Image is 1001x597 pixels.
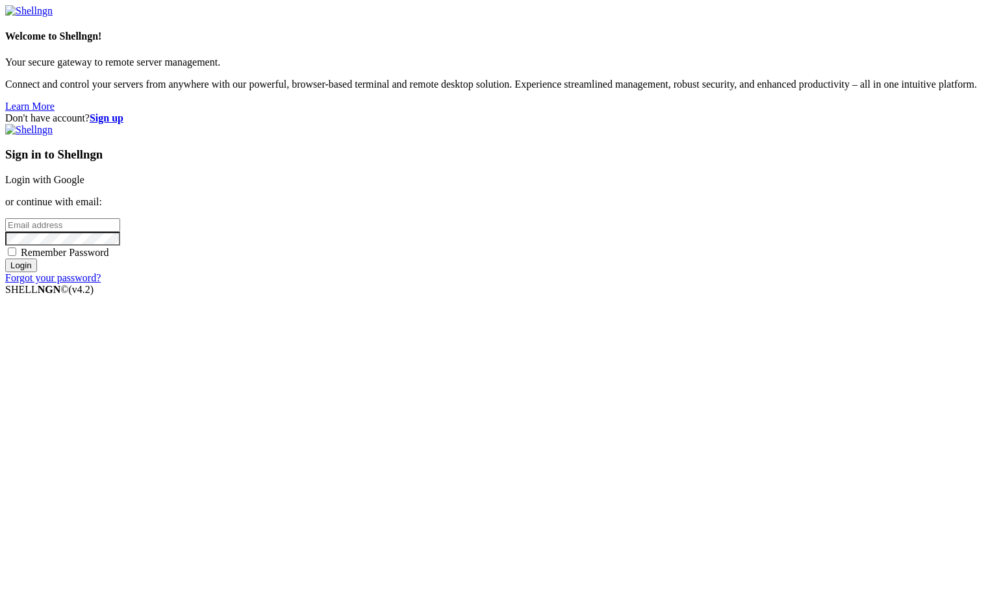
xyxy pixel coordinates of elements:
input: Remember Password [8,248,16,256]
span: 4.2.0 [69,284,94,295]
b: NGN [38,284,61,295]
input: Email address [5,218,120,232]
a: Learn More [5,101,55,112]
a: Sign up [90,112,123,123]
h4: Welcome to Shellngn! [5,31,996,42]
a: Forgot your password? [5,272,101,283]
img: Shellngn [5,124,53,136]
span: SHELL © [5,284,94,295]
h3: Sign in to Shellngn [5,147,996,162]
p: Connect and control your servers from anywhere with our powerful, browser-based terminal and remo... [5,79,996,90]
p: Your secure gateway to remote server management. [5,57,996,68]
input: Login [5,259,37,272]
span: Remember Password [21,247,109,258]
a: Login with Google [5,174,84,185]
div: Don't have account? [5,112,996,124]
img: Shellngn [5,5,53,17]
p: or continue with email: [5,196,996,208]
